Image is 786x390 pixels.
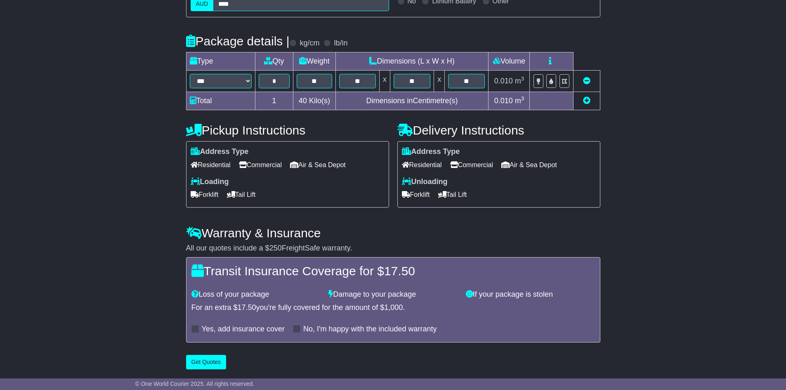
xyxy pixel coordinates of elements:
[300,39,319,48] label: kg/cm
[255,92,293,110] td: 1
[402,177,448,187] label: Unloading
[402,158,442,171] span: Residential
[191,264,595,278] h4: Transit Insurance Coverage for $
[335,52,489,71] td: Dimensions (L x W x H)
[521,76,524,82] sup: 3
[191,188,219,201] span: Forklift
[521,95,524,102] sup: 3
[255,52,293,71] td: Qty
[462,290,599,299] div: If your package is stolen
[186,52,255,71] td: Type
[324,290,462,299] div: Damage to your package
[494,77,513,85] span: 0.010
[202,325,285,334] label: Yes, add insurance cover
[191,158,231,171] span: Residential
[434,71,445,92] td: x
[186,244,600,253] div: All our quotes include a $ FreightSafe warranty.
[384,303,403,312] span: 1,000
[438,188,467,201] span: Tail Lift
[293,52,336,71] td: Weight
[450,158,493,171] span: Commercial
[494,97,513,105] span: 0.010
[303,325,437,334] label: No, I'm happy with the included warranty
[239,158,282,171] span: Commercial
[238,303,256,312] span: 17.50
[191,147,249,156] label: Address Type
[186,355,227,369] button: Get Quotes
[186,123,389,137] h4: Pickup Instructions
[583,97,590,105] a: Add new item
[583,77,590,85] a: Remove this item
[191,177,229,187] label: Loading
[299,97,307,105] span: 40
[186,92,255,110] td: Total
[515,97,524,105] span: m
[269,244,282,252] span: 250
[402,188,430,201] span: Forklift
[290,158,346,171] span: Air & Sea Depot
[384,264,415,278] span: 17.50
[489,52,530,71] td: Volume
[501,158,557,171] span: Air & Sea Depot
[187,290,325,299] div: Loss of your package
[227,188,256,201] span: Tail Lift
[186,226,600,240] h4: Warranty & Insurance
[335,92,489,110] td: Dimensions in Centimetre(s)
[186,34,290,48] h4: Package details |
[397,123,600,137] h4: Delivery Instructions
[515,77,524,85] span: m
[334,39,347,48] label: lb/in
[402,147,460,156] label: Address Type
[191,303,595,312] div: For an extra $ you're fully covered for the amount of $ .
[135,381,255,387] span: © One World Courier 2025. All rights reserved.
[379,71,390,92] td: x
[293,92,336,110] td: Kilo(s)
